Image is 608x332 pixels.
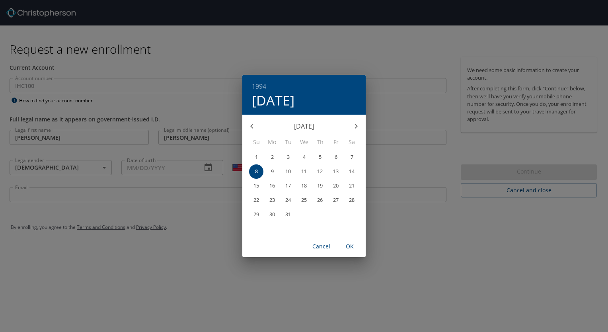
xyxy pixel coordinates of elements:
[345,164,359,179] button: 14
[252,92,294,109] button: [DATE]
[269,212,275,217] p: 30
[345,138,359,146] span: Sa
[281,179,295,193] button: 17
[285,197,291,203] p: 24
[253,212,259,217] p: 29
[281,193,295,207] button: 24
[249,138,263,146] span: Su
[281,207,295,222] button: 31
[265,207,279,222] button: 30
[333,183,339,188] p: 20
[329,138,343,146] span: Fr
[265,138,279,146] span: Mo
[281,150,295,164] button: 3
[249,164,263,179] button: 8
[297,164,311,179] button: 11
[303,154,306,160] p: 4
[249,179,263,193] button: 15
[297,179,311,193] button: 18
[319,154,322,160] p: 5
[351,154,353,160] p: 7
[313,193,327,207] button: 26
[271,154,274,160] p: 2
[317,169,323,174] p: 12
[312,242,331,252] span: Cancel
[340,242,359,252] span: OK
[333,169,339,174] p: 13
[253,197,259,203] p: 22
[329,164,343,179] button: 13
[265,150,279,164] button: 2
[345,179,359,193] button: 21
[301,197,307,203] p: 25
[317,197,323,203] p: 26
[308,239,334,254] button: Cancel
[255,154,258,160] p: 1
[261,121,347,131] p: [DATE]
[313,150,327,164] button: 5
[249,207,263,222] button: 29
[297,150,311,164] button: 4
[249,193,263,207] button: 22
[287,154,290,160] p: 3
[349,197,355,203] p: 28
[313,138,327,146] span: Th
[281,164,295,179] button: 10
[317,183,323,188] p: 19
[345,193,359,207] button: 28
[269,183,275,188] p: 16
[265,179,279,193] button: 16
[252,81,266,92] button: 1994
[269,197,275,203] p: 23
[249,150,263,164] button: 1
[329,193,343,207] button: 27
[265,164,279,179] button: 9
[281,138,295,146] span: Tu
[313,179,327,193] button: 19
[345,150,359,164] button: 7
[255,169,258,174] p: 8
[349,183,355,188] p: 21
[297,138,311,146] span: We
[271,169,274,174] p: 9
[313,164,327,179] button: 12
[285,183,291,188] p: 17
[285,169,291,174] p: 10
[253,183,259,188] p: 15
[329,179,343,193] button: 20
[301,183,307,188] p: 18
[301,169,307,174] p: 11
[335,154,337,160] p: 6
[349,169,355,174] p: 14
[329,150,343,164] button: 6
[333,197,339,203] p: 27
[265,193,279,207] button: 23
[297,193,311,207] button: 25
[285,212,291,217] p: 31
[337,239,362,254] button: OK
